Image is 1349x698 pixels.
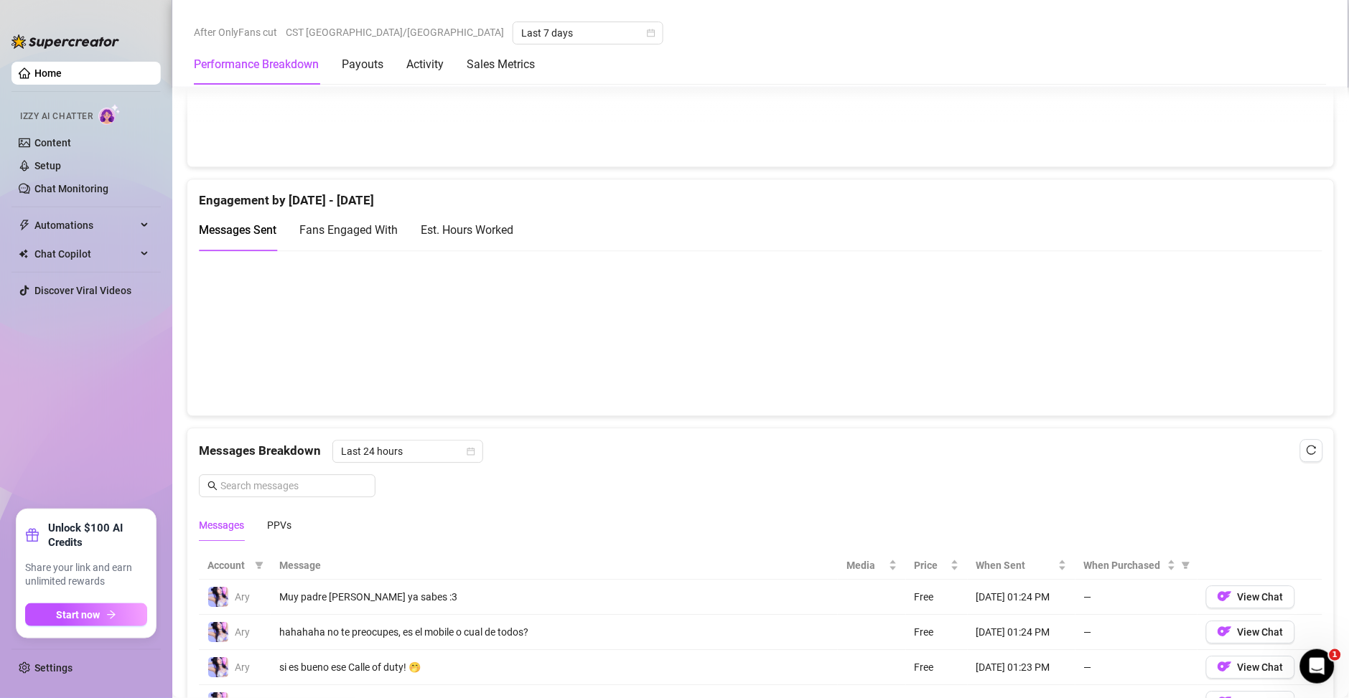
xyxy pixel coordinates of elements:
[342,56,383,73] div: Payouts
[906,552,968,580] th: Price
[299,223,398,237] span: Fans Engaged With
[208,587,228,607] img: Ary
[25,528,39,542] span: gift
[1206,621,1295,643] button: OFView Chat
[199,440,1322,463] div: Messages Breakdown
[1179,555,1193,576] span: filter
[208,622,228,642] img: Ary
[220,478,367,494] input: Search messages
[279,659,829,675] div: si es bueno ese Calle of duty! 🤭
[1206,656,1295,679] button: OFView Chat
[1218,659,1232,674] img: OF
[199,223,276,237] span: Messages Sent
[235,626,250,638] span: Ary
[25,561,147,589] span: Share your link and earn unlimited rewards
[968,580,1075,615] td: [DATE] 01:24 PM
[846,557,885,573] span: Media
[34,214,136,237] span: Automations
[106,610,116,620] span: arrow-right
[1075,615,1198,650] td: —
[1330,649,1341,661] span: 1
[34,285,131,296] a: Discover Viral Videos
[1206,664,1295,676] a: OFView Chat
[1084,557,1164,573] span: When Purchased
[968,650,1075,685] td: [DATE] 01:23 PM
[838,552,905,580] th: Media
[341,440,475,462] span: Last 24 hours
[906,650,968,685] td: Free
[207,481,218,491] span: search
[279,624,829,640] div: hahahaha no te preocupes, es el mobile o cual de todos?
[34,242,136,265] span: Chat Copilot
[976,557,1055,573] span: When Sent
[406,56,444,73] div: Activity
[34,137,71,148] a: Content
[34,67,62,79] a: Home
[286,22,504,43] span: CST [GEOGRAPHIC_DATA]/[GEOGRAPHIC_DATA]
[1182,561,1190,570] span: filter
[255,561,263,570] span: filter
[19,249,28,259] img: Chat Copilot
[1238,626,1284,638] span: View Chat
[25,603,147,626] button: Start nowarrow-right
[1307,445,1317,455] span: reload
[235,661,250,673] span: Ary
[1075,580,1198,615] td: —
[1206,594,1295,605] a: OFView Chat
[467,447,475,456] span: calendar
[57,609,101,621] span: Start now
[1238,591,1284,603] span: View Chat
[34,160,61,171] a: Setup
[1206,585,1295,608] button: OFView Chat
[1206,629,1295,641] a: OFView Chat
[1075,650,1198,685] td: —
[421,221,513,239] div: Est. Hours Worked
[199,517,244,533] div: Messages
[1218,589,1232,603] img: OF
[207,557,249,573] span: Account
[521,22,655,44] span: Last 7 days
[34,183,108,194] a: Chat Monitoring
[1218,624,1232,638] img: OF
[267,517,291,533] div: PPVs
[194,56,319,73] div: Performance Breakdown
[11,34,119,49] img: logo-BBDzfeDw.svg
[906,615,968,650] td: Free
[252,555,266,576] span: filter
[235,591,250,603] span: Ary
[98,104,121,125] img: AI Chatter
[20,110,93,123] span: Izzy AI Chatter
[19,220,30,231] span: thunderbolt
[1300,649,1335,684] iframe: Intercom live chat
[915,557,948,573] span: Price
[199,179,1322,210] div: Engagement by [DATE] - [DATE]
[647,29,655,37] span: calendar
[968,615,1075,650] td: [DATE] 01:24 PM
[194,22,277,43] span: After OnlyFans cut
[906,580,968,615] td: Free
[208,657,228,677] img: Ary
[968,552,1075,580] th: When Sent
[467,56,535,73] div: Sales Metrics
[279,589,829,605] div: Muy padre [PERSON_NAME] ya sabes :3
[48,521,147,550] strong: Unlock $100 AI Credits
[1075,552,1198,580] th: When Purchased
[1238,661,1284,673] span: View Chat
[34,662,73,674] a: Settings
[271,552,838,580] th: Message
